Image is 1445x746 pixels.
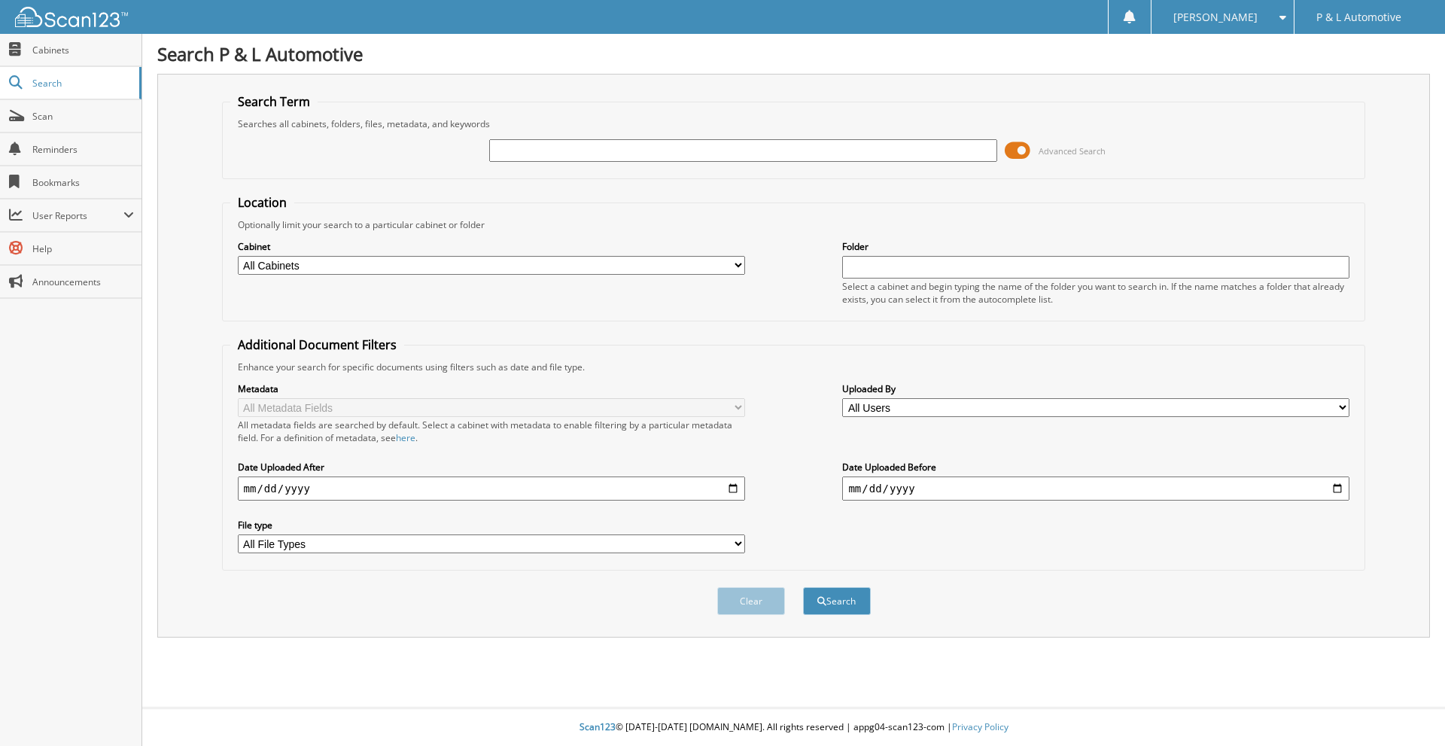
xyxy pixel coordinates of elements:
button: Search [803,587,871,615]
label: Date Uploaded After [238,461,745,473]
label: Date Uploaded Before [842,461,1349,473]
span: Scan [32,110,134,123]
span: Cabinets [32,44,134,56]
span: Scan123 [580,720,616,733]
div: © [DATE]-[DATE] [DOMAIN_NAME]. All rights reserved | appg04-scan123-com | [142,709,1445,746]
span: [PERSON_NAME] [1173,13,1258,22]
div: Searches all cabinets, folders, files, metadata, and keywords [230,117,1358,130]
span: Announcements [32,276,134,288]
legend: Search Term [230,93,318,110]
span: Search [32,77,132,90]
span: Advanced Search [1039,145,1106,157]
label: File type [238,519,745,531]
button: Clear [717,587,785,615]
label: Uploaded By [842,382,1349,395]
legend: Additional Document Filters [230,336,404,353]
div: All metadata fields are searched by default. Select a cabinet with metadata to enable filtering b... [238,419,745,444]
span: Reminders [32,143,134,156]
div: Select a cabinet and begin typing the name of the folder you want to search in. If the name match... [842,280,1349,306]
a: Privacy Policy [952,720,1008,733]
input: start [238,477,745,501]
iframe: Chat Widget [1370,674,1445,746]
img: scan123-logo-white.svg [15,7,128,27]
span: Bookmarks [32,176,134,189]
legend: Location [230,194,294,211]
span: P & L Automotive [1316,13,1401,22]
label: Folder [842,240,1349,253]
a: here [396,431,415,444]
span: User Reports [32,209,123,222]
div: Optionally limit your search to a particular cabinet or folder [230,218,1358,231]
span: Help [32,242,134,255]
input: end [842,477,1349,501]
div: Enhance your search for specific documents using filters such as date and file type. [230,361,1358,373]
h1: Search P & L Automotive [157,41,1430,66]
label: Metadata [238,382,745,395]
label: Cabinet [238,240,745,253]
